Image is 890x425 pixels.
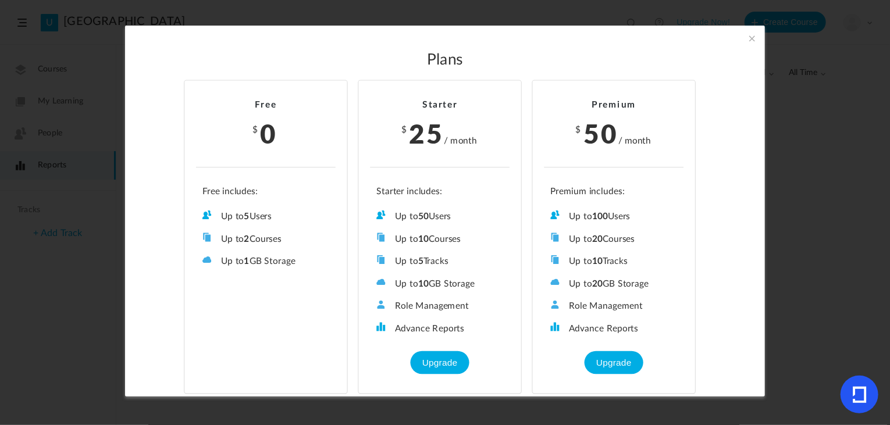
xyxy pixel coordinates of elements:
li: Up to Users [202,210,329,223]
b: 2 [244,235,250,244]
b: 5 [244,212,250,221]
b: 10 [418,280,429,288]
span: 25 [410,115,444,152]
b: 10 [592,257,603,266]
b: 1 [244,257,250,266]
b: 50 [418,212,429,221]
li: Advance Reports [376,322,503,334]
li: Advance Reports [551,322,678,334]
li: Up to Courses [551,233,678,245]
h2: Plans [151,51,739,70]
b: 20 [592,280,603,288]
span: $ [576,126,582,134]
li: Role Management [551,300,678,312]
span: 50 [583,115,618,152]
li: Up to Courses [376,233,503,245]
cite: / month [444,135,477,148]
li: Up to Tracks [376,255,503,267]
li: Up to GB Storage [551,277,678,290]
h2: Free [196,100,336,111]
h2: Starter [370,100,510,111]
li: Up to Courses [202,233,329,245]
span: $ [401,126,408,134]
li: Up to GB Storage [376,277,503,290]
button: Upgrade [411,351,469,374]
li: Up to GB Storage [202,255,329,267]
b: 5 [418,257,423,266]
span: $ [252,126,259,134]
li: Role Management [376,300,503,312]
li: Up to Tracks [551,255,678,267]
li: Up to Users [551,210,678,223]
cite: / month [618,135,651,148]
b: 10 [418,235,429,244]
b: 100 [592,212,608,221]
b: 20 [592,235,603,244]
span: 0 [260,115,277,152]
button: Upgrade [585,351,643,374]
h2: Premium [544,100,684,111]
li: Up to Users [376,210,503,223]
